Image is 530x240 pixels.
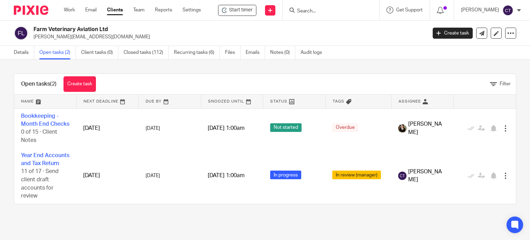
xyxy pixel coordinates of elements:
a: Clients [107,7,123,13]
a: Open tasks (2) [39,46,76,59]
img: Helen%20Campbell.jpeg [398,118,406,127]
a: Create task [433,28,473,39]
a: Reports [155,7,172,13]
span: Start timer [229,7,253,14]
span: Get Support [396,8,423,12]
span: Not started [270,117,302,126]
a: Bookkeeping - Month End Checks [21,113,68,125]
span: Overdue [332,117,358,126]
a: Settings [183,7,201,13]
td: [DATE] [76,137,138,179]
span: In review (manager) [332,153,381,162]
span: 0 of 15 · Client Notes [21,127,66,132]
input: Search [296,8,359,15]
a: Details [14,46,34,59]
span: Tags [333,99,344,103]
span: [DATE] 1:00am [208,120,239,125]
h2: Farm Veterinary Aviation Ltd [33,26,345,33]
p: [PERSON_NAME][EMAIL_ADDRESS][DOMAIN_NAME] [33,33,422,40]
span: Status [270,99,287,103]
img: svg%3E [398,154,406,162]
a: Recurring tasks (6) [174,46,220,59]
span: In progress [270,153,301,162]
td: [DATE] [76,108,138,137]
a: Create task [63,76,96,92]
a: Audit logs [301,46,327,59]
img: Pixie [14,6,48,15]
a: Closed tasks (112) [124,46,169,59]
p: [PERSON_NAME] [461,7,499,13]
a: Year End Accounts and Tax Return [21,142,62,153]
span: (2) [50,81,57,87]
span: [DATE] [146,156,160,161]
a: Emails [246,46,265,59]
span: Snoozed Until [208,99,244,103]
a: Email [85,7,97,13]
span: [PERSON_NAME] [408,155,446,162]
h1: Open tasks [21,80,57,88]
a: Work [64,7,75,13]
img: svg%3E [502,5,513,16]
a: Team [133,7,145,13]
span: [PERSON_NAME] [408,119,446,126]
span: 11 of 17 · Send client draft accounts for review [21,156,66,175]
span: [DATE] [146,120,160,125]
span: Filter [500,81,511,86]
span: [DATE] 1:00am [208,156,239,161]
a: Files [225,46,241,59]
a: Client tasks (0) [81,46,118,59]
a: Notes (0) [270,46,295,59]
div: Farm Veterinary Aviation Ltd [218,5,256,16]
img: svg%3E [14,26,28,40]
